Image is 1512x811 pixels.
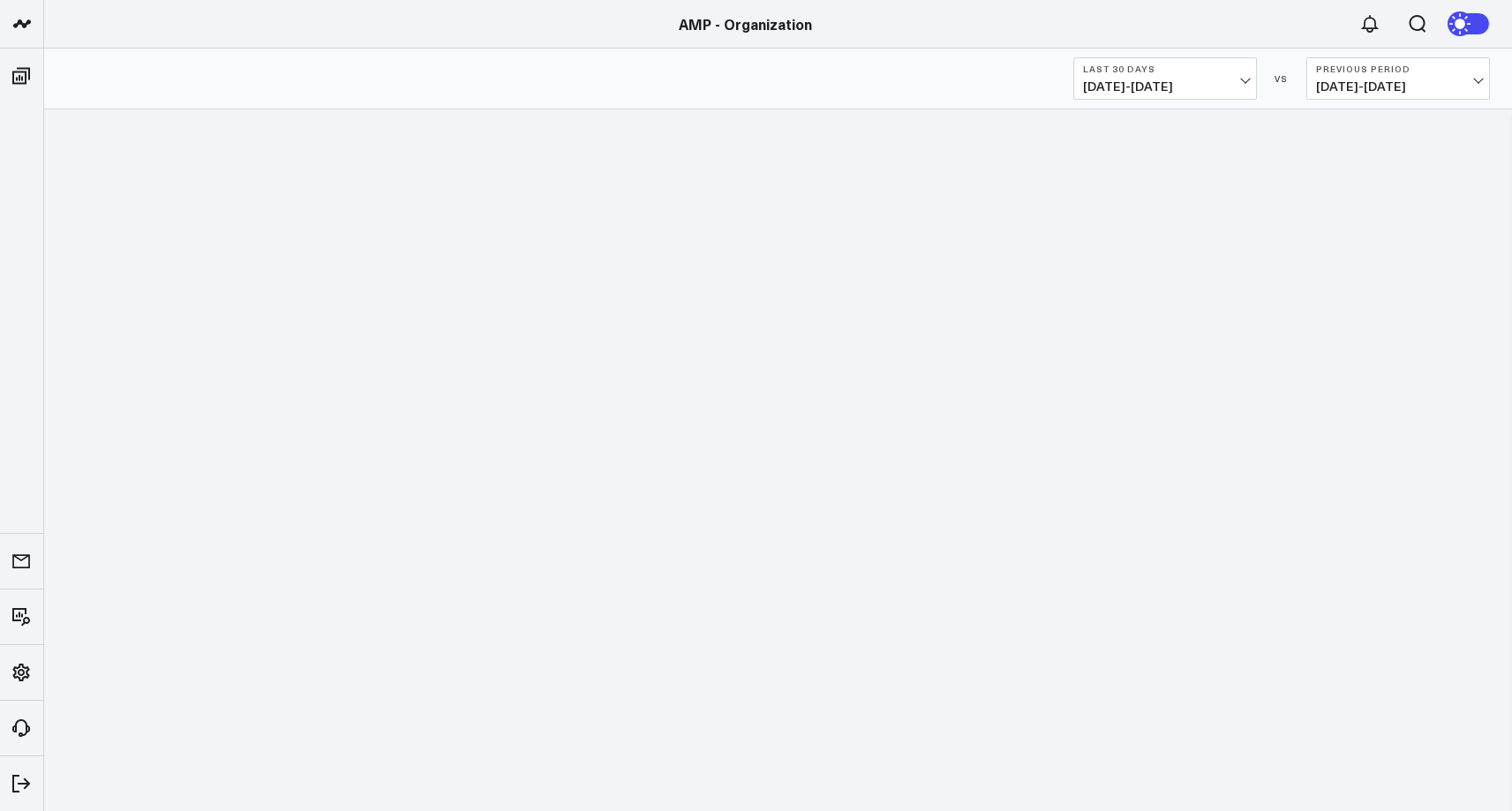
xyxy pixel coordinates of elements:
[679,14,812,34] a: AMP - Organization
[1083,64,1247,74] b: Last 30 Days
[1316,64,1480,74] b: Previous Period
[1083,79,1247,94] span: [DATE] - [DATE]
[1306,57,1490,100] button: Previous Period[DATE]-[DATE]
[1316,79,1480,94] span: [DATE] - [DATE]
[1266,73,1298,84] div: VS
[1073,57,1257,100] button: Last 30 Days[DATE]-[DATE]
